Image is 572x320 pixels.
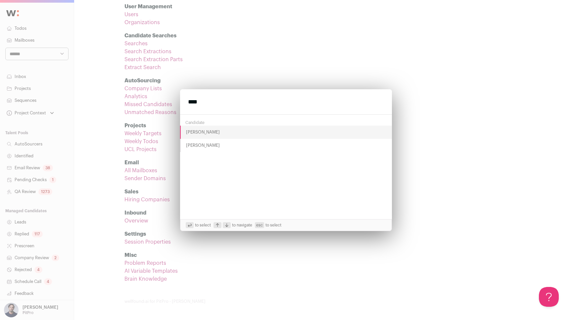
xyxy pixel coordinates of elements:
button: [PERSON_NAME] [180,139,392,152]
span: esc [255,222,264,228]
span: to select [186,222,211,228]
iframe: Help Scout Beacon - Open [539,287,559,307]
div: Candidate [180,117,392,126]
button: [PERSON_NAME] [180,126,392,139]
span: to navigate [214,222,252,228]
span: to select [255,222,281,228]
